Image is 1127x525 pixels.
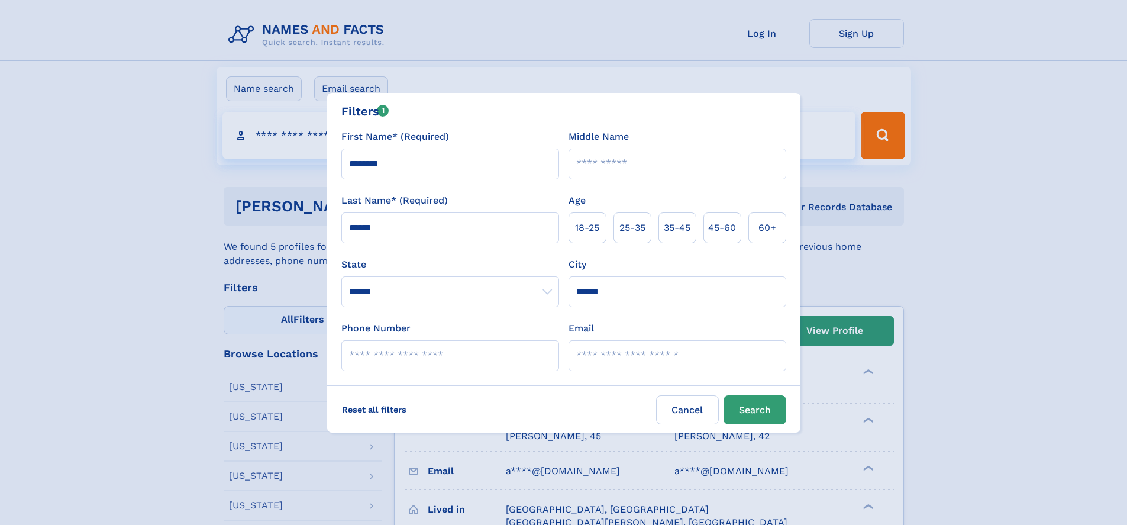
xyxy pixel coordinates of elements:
label: City [569,257,586,272]
span: 35‑45 [664,221,690,235]
label: First Name* (Required) [341,130,449,144]
label: Email [569,321,594,336]
label: Middle Name [569,130,629,144]
div: Filters [341,102,389,120]
label: Cancel [656,395,719,424]
button: Search [724,395,786,424]
label: Phone Number [341,321,411,336]
label: Reset all filters [334,395,414,424]
label: Last Name* (Required) [341,194,448,208]
span: 18‑25 [575,221,599,235]
label: Age [569,194,586,208]
span: 25‑35 [619,221,645,235]
span: 45‑60 [708,221,736,235]
label: State [341,257,559,272]
span: 60+ [758,221,776,235]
